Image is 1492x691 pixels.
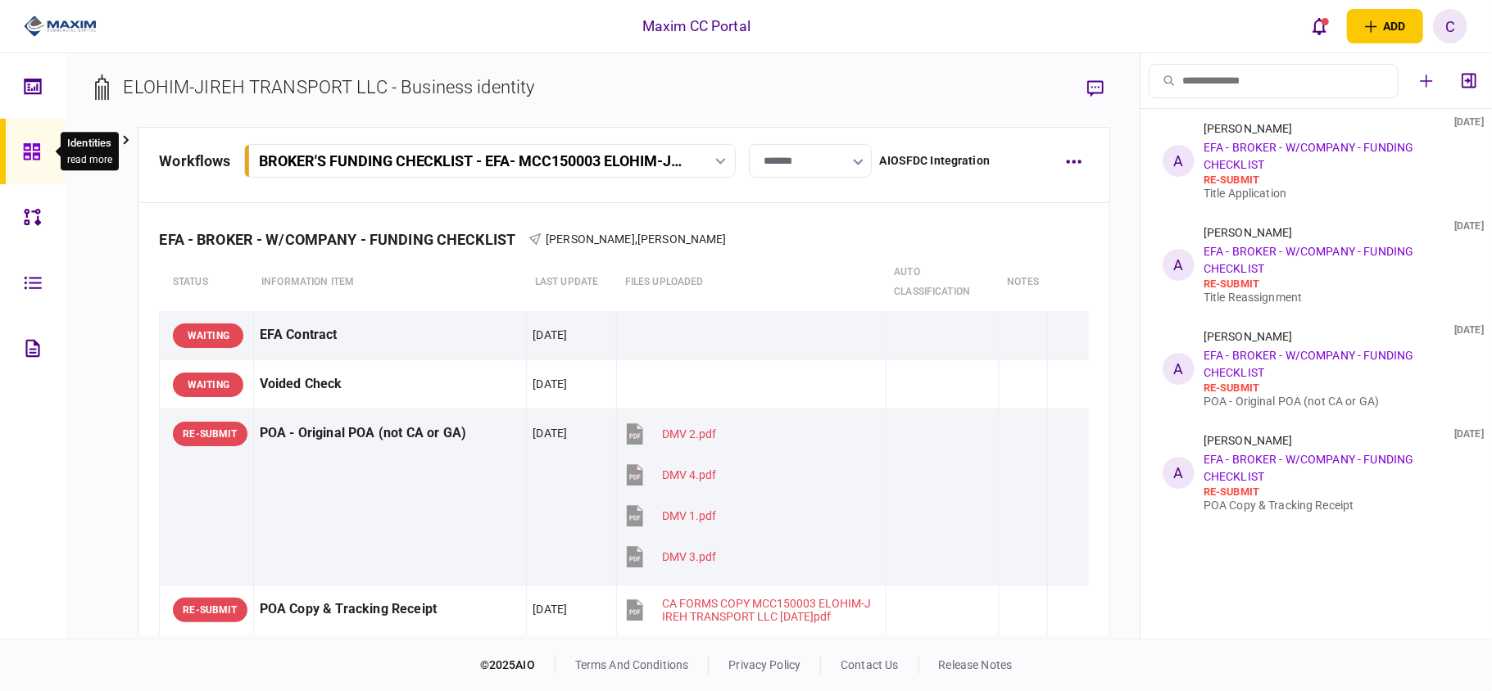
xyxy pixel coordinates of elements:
[67,135,112,151] div: Identities
[1204,291,1463,304] div: Title Reassignment
[253,254,527,311] th: Information item
[1204,278,1463,291] div: re-submit
[841,658,898,671] a: contact us
[1204,330,1293,343] div: [PERSON_NAME]
[259,152,686,169] div: BROKER'S FUNDING CHECKLIST - EFA - MCC150003 ELOHIM-JIREH TRANSPORT LLC
[1204,187,1463,200] div: Title Application
[1454,115,1484,129] div: [DATE]
[635,233,637,246] span: ,
[1454,219,1484,233] div: [DATE]
[546,233,635,246] span: [PERSON_NAME]
[67,154,112,165] button: read more
[1204,122,1293,135] div: [PERSON_NAME]
[533,601,567,617] div: [DATE]
[173,422,247,446] div: RE-SUBMIT
[939,658,1013,671] a: release notes
[623,415,716,452] button: DMV 2.pdf
[1204,349,1413,379] a: EFA - BROKER - W/COMPANY - FUNDING CHECKLIST
[160,254,253,311] th: status
[637,233,727,246] span: [PERSON_NAME]
[1163,249,1195,281] div: A
[623,456,716,493] button: DMV 4.pdf
[260,366,521,403] div: Voided Check
[662,550,716,563] div: DMV 3.pdf
[728,658,800,671] a: privacy policy
[999,254,1047,311] th: notes
[1433,9,1467,43] button: C
[1163,145,1195,177] div: A
[159,231,528,248] div: EFA - BROKER - W/COMPANY - FUNDING CHECKLIST
[533,327,567,343] div: [DATE]
[1204,486,1463,499] div: re-submit
[1204,141,1413,171] a: EFA - BROKER - W/COMPANY - FUNDING CHECKLIST
[1204,499,1463,512] div: POA Copy & Tracking Receipt
[480,657,556,674] div: © 2025 AIO
[662,468,716,481] div: DMV 4.pdf
[623,591,872,628] button: CA FORMS COPY MCC150003 ELOHIM-JIREH TRANSPORT LLC 2025.08.15.pdf
[24,14,97,38] img: client company logo
[260,317,521,354] div: EFA Contract
[260,591,521,628] div: POA Copy & Tracking Receipt
[1454,323,1484,336] div: [DATE]
[533,376,567,392] div: [DATE]
[173,373,243,397] div: WAITING
[1204,382,1463,395] div: re-submit
[1303,9,1337,43] button: open notifications list
[159,150,230,172] div: workflows
[662,597,872,623] div: CA FORMS COPY MCC150003 ELOHIM-JIREH TRANSPORT LLC 2025.08.15.pdf
[617,254,887,311] th: Files uploaded
[623,538,716,575] button: DMV 3.pdf
[173,323,243,348] div: WAITING
[880,152,991,169] div: AIOSFDC Integration
[1347,9,1423,43] button: open adding identity options
[1454,427,1484,440] div: [DATE]
[575,658,689,671] a: terms and conditions
[533,425,567,441] div: [DATE]
[244,144,736,178] button: BROKER'S FUNDING CHECKLIST - EFA- MCC150003 ELOHIM-JIREH TRANSPORT LLC
[623,497,716,534] button: DMV 1.pdf
[1163,457,1195,489] div: A
[886,254,999,311] th: auto classification
[1204,226,1293,239] div: [PERSON_NAME]
[1204,453,1413,483] a: EFA - BROKER - W/COMPANY - FUNDING CHECKLIST
[123,74,534,101] div: ELOHIM-JIREH TRANSPORT LLC - Business identity
[1204,245,1413,275] a: EFA - BROKER - W/COMPANY - FUNDING CHECKLIST
[527,254,617,311] th: last update
[1163,353,1195,385] div: A
[1204,395,1463,408] div: POA - Original POA (not CA or GA)
[662,509,716,522] div: DMV 1.pdf
[662,427,716,440] div: DMV 2.pdf
[1204,434,1293,447] div: [PERSON_NAME]
[1204,174,1463,187] div: re-submit
[642,16,751,37] div: Maxim CC Portal
[173,598,247,622] div: RE-SUBMIT
[260,415,521,452] div: POA - Original POA (not CA or GA)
